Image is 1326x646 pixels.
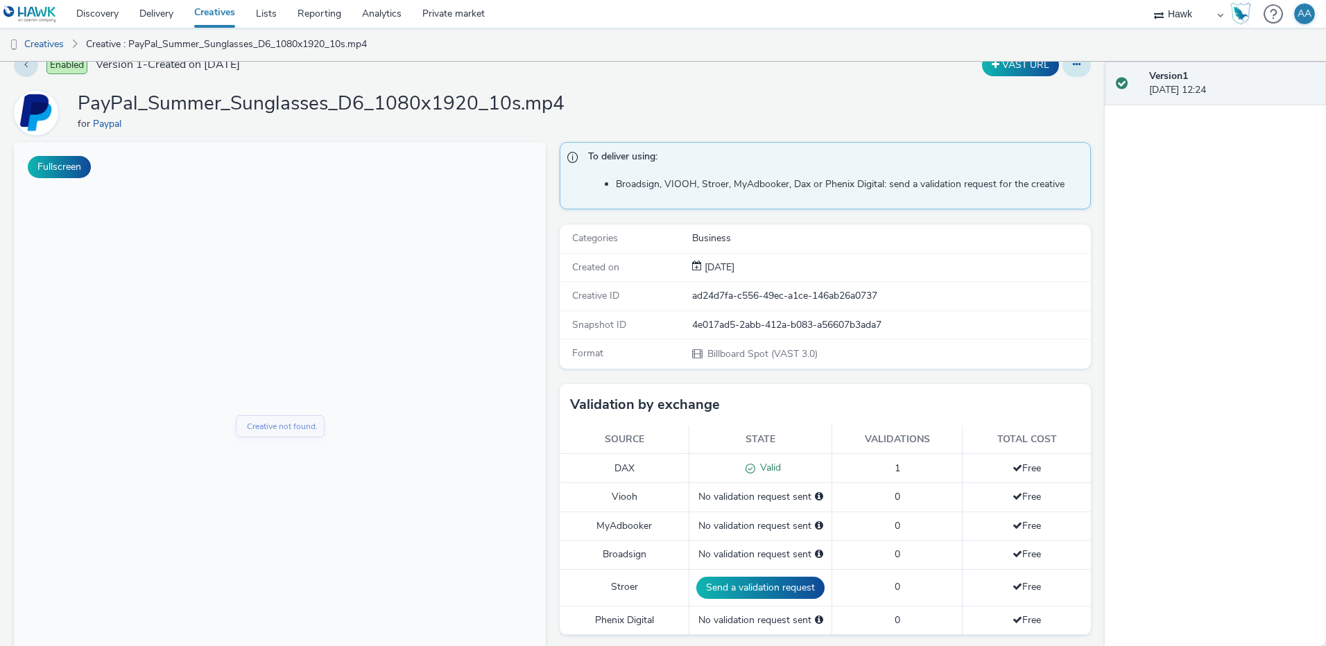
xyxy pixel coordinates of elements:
[692,289,1090,303] div: ad24d7fa-c556-49ec-a1ce-146ab26a0737
[3,6,57,23] img: undefined Logo
[815,490,823,504] div: Please select a deal below and click on Send to send a validation request to Viooh.
[689,426,832,454] th: State
[815,519,823,533] div: Please select a deal below and click on Send to send a validation request to MyAdbooker.
[14,106,64,119] a: Paypal
[895,580,900,593] span: 0
[570,394,720,415] h3: Validation by exchange
[963,426,1092,454] th: Total cost
[692,318,1090,332] div: 4e017ad5-2abb-412a-b083-a56607b3ada7
[1230,3,1257,25] a: Hawk Academy
[588,150,1077,168] span: To deliver using:
[78,117,93,130] span: for
[560,606,689,634] td: Phenix Digital
[982,54,1059,76] button: VAST URL
[560,512,689,540] td: MyAdbooker
[93,117,127,130] a: Paypal
[560,426,689,454] th: Source
[755,461,781,474] span: Valid
[46,56,87,74] span: Enabled
[572,232,618,245] span: Categories
[560,569,689,606] td: Stroer
[1013,490,1041,503] span: Free
[895,519,900,532] span: 0
[572,347,603,360] span: Format
[1149,69,1315,98] div: [DATE] 12:24
[560,454,689,483] td: DAX
[560,541,689,569] td: Broadsign
[28,156,91,178] button: Fullscreen
[1013,613,1041,627] span: Free
[979,54,1062,76] div: Duplicate the creative as a VAST URL
[895,490,900,503] span: 0
[1230,3,1251,25] img: Hawk Academy
[96,57,240,73] span: Version 1 - Created on [DATE]
[696,577,825,599] button: Send a validation request
[572,318,626,331] span: Snapshot ID
[1013,548,1041,561] span: Free
[616,177,1084,191] li: Broadsign, VIOOH, Stroer, MyAdbooker, Dax or Phenix Digital: send a validation request for the cr...
[7,38,21,52] img: dooh
[572,289,619,302] span: Creative ID
[1013,519,1041,532] span: Free
[560,483,689,512] td: Viooh
[895,613,900,627] span: 0
[692,232,1090,245] div: Business
[696,548,825,561] div: No validation request sent
[1298,3,1311,24] div: AA
[696,490,825,504] div: No validation request sent
[702,261,734,274] span: [DATE]
[895,548,900,561] span: 0
[706,347,818,360] span: Billboard Spot (VAST 3.0)
[233,278,304,291] div: Creative not found.
[1013,462,1041,475] span: Free
[815,613,823,627] div: Please select a deal below and click on Send to send a validation request to Phenix Digital.
[696,613,825,627] div: No validation request sent
[1149,69,1188,82] strong: Version 1
[895,462,900,475] span: 1
[79,28,374,61] a: Creative : PayPal_Summer_Sunglasses_D6_1080x1920_10s.mp4
[815,548,823,561] div: Please select a deal below and click on Send to send a validation request to Broadsign.
[702,261,734,274] div: Creation 27 August 2025, 12:24
[1013,580,1041,593] span: Free
[696,519,825,533] div: No validation request sent
[832,426,963,454] th: Validations
[572,261,619,274] span: Created on
[16,93,56,133] img: Paypal
[78,91,565,117] h1: PayPal_Summer_Sunglasses_D6_1080x1920_10s.mp4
